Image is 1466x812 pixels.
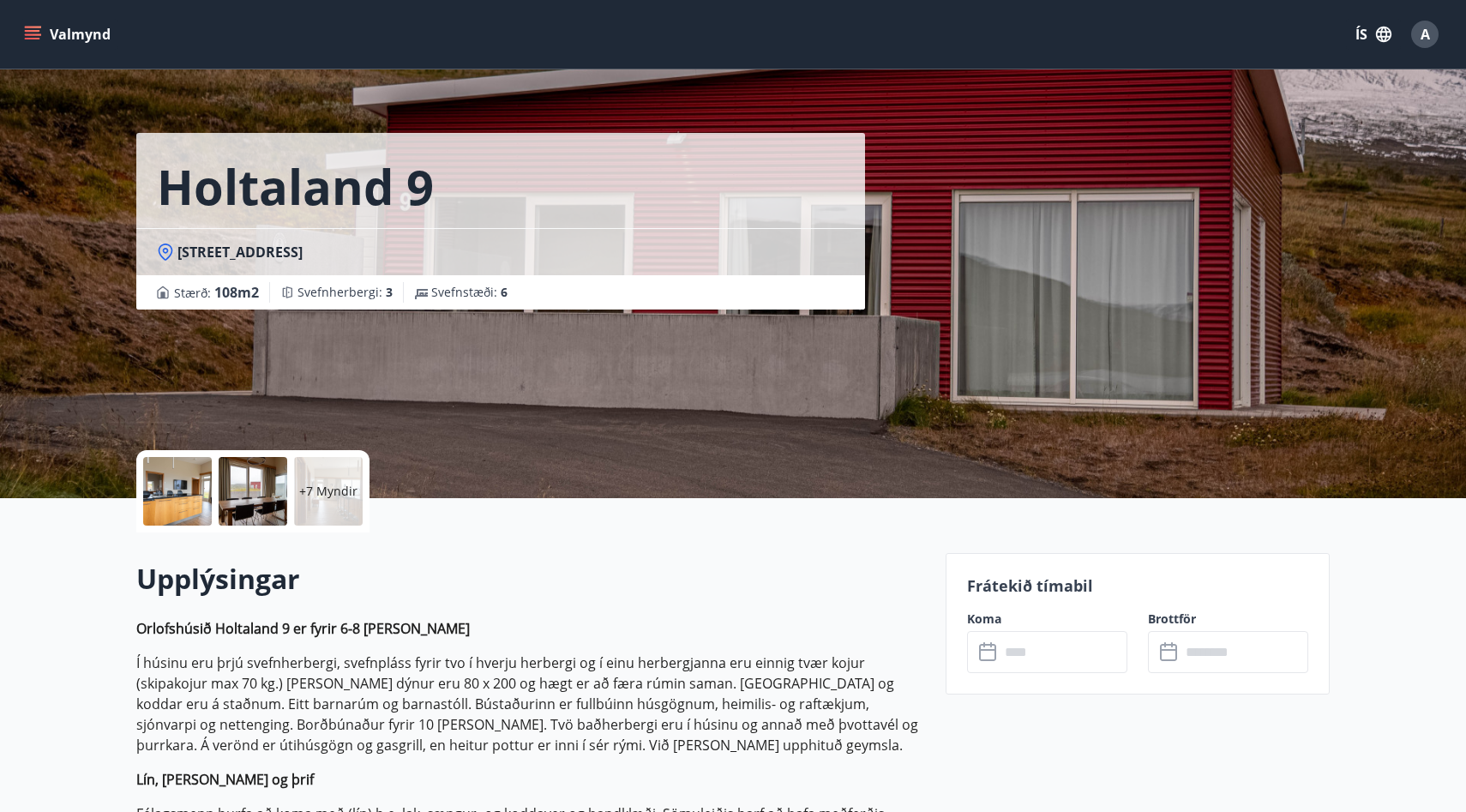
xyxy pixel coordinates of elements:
[431,284,508,301] span: Svefnstæði :
[136,560,925,598] h2: Upplýsingar
[297,284,393,301] span: Svefnherbergi :
[136,653,925,755] p: Í húsinu eru þrjú svefnherbergi, svefnpláss fyrir tvo í hverju herbergi og í einu herbergjanna er...
[1148,611,1308,628] label: Brottför
[174,282,259,303] span: Stærð :
[299,483,357,500] p: +7 Myndir
[1421,25,1430,44] span: A
[967,611,1127,628] label: Koma
[177,243,303,262] span: [STREET_ADDRESS]
[1346,19,1401,50] button: ÍS
[136,619,470,638] strong: Orlofshúsið Holtaland 9 er fyrir 6-8 [PERSON_NAME]
[1404,14,1445,55] button: A
[157,153,434,219] h1: Holtaland 9
[214,283,259,302] span: 108 m2
[501,284,508,300] span: 6
[386,284,393,300] span: 3
[967,574,1308,597] p: Frátekið tímabil
[136,770,314,789] strong: Lín, [PERSON_NAME] og þrif
[21,19,117,50] button: menu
